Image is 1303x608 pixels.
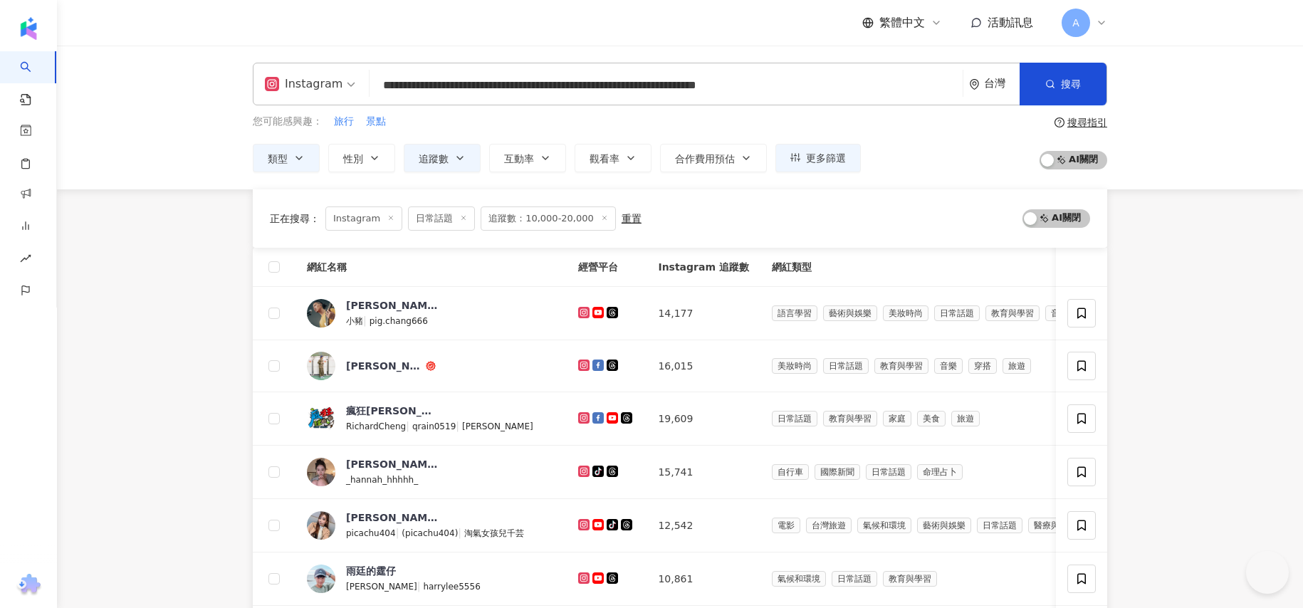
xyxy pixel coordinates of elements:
span: 追蹤數：10,000-20,000 [481,206,616,231]
div: 台灣 [984,78,1020,90]
span: 教育與學習 [874,358,928,374]
span: 藝術與娛樂 [823,305,877,321]
span: | [396,527,402,538]
span: 教育與學習 [883,571,937,587]
span: 國際新聞 [815,464,860,480]
img: KOL Avatar [307,511,335,540]
td: 12,542 [647,499,760,552]
button: 景點 [365,114,387,130]
div: 重置 [622,213,642,224]
span: 旅遊 [1003,358,1031,374]
span: 追蹤數 [419,153,449,164]
button: 合作費用預估 [660,144,767,172]
th: 經營平台 [567,248,647,287]
a: KOL Avatar[PERSON_NAME]小豬|pig.chang666 [307,298,555,328]
span: 音樂 [1045,305,1074,321]
div: [PERSON_NAME] [346,510,439,525]
span: 繁體中文 [879,15,925,31]
span: _hannah_hhhhh_ [346,475,418,485]
span: 教育與學習 [985,305,1040,321]
span: 搜尋 [1061,78,1081,90]
span: 日常話題 [934,305,980,321]
span: | [458,527,464,538]
button: 追蹤數 [404,144,481,172]
span: 性別 [343,153,363,164]
span: 美食 [917,411,946,426]
span: | [363,315,370,326]
span: 日常話題 [408,206,475,231]
span: 氣候和環境 [772,571,826,587]
a: KOL Avatar[PERSON_NAME] & [PERSON_NAME]搭配美好的一天 [307,352,555,380]
span: 小豬 [346,316,363,326]
span: 氣候和環境 [857,518,911,533]
span: 日常話題 [977,518,1022,533]
span: | [406,420,412,431]
iframe: Help Scout Beacon - Open [1246,551,1289,594]
span: Instagram [325,206,402,231]
td: 16,015 [647,340,760,392]
img: KOL Avatar [307,352,335,380]
span: 互動率 [504,153,534,164]
a: KOL Avatar瘋狂[PERSON_NAME]c.r.RichardCheng|qrain0519|[PERSON_NAME] [307,404,555,434]
div: 雨廷的霆仔 [346,564,396,578]
button: 搜尋 [1020,63,1106,105]
a: KOL Avatar雨廷的霆仔[PERSON_NAME]|harrylee5556 [307,564,555,594]
span: 正在搜尋 ： [270,213,320,224]
span: 日常話題 [866,464,911,480]
td: 14,177 [647,287,760,340]
img: KOL Avatar [307,404,335,433]
th: 網紅類型 [760,248,1134,287]
img: chrome extension [15,574,43,597]
span: rise [20,244,31,276]
span: RichardCheng [346,421,406,431]
img: KOL Avatar [307,565,335,593]
span: A [1072,15,1079,31]
span: 教育與學習 [823,411,877,426]
span: 合作費用預估 [675,153,735,164]
span: picachu404 [346,528,396,538]
td: 10,861 [647,552,760,606]
span: | [456,420,462,431]
div: 搜尋指引 [1067,117,1107,128]
span: 美妝時尚 [883,305,928,321]
button: 性別 [328,144,395,172]
span: harrylee5556 [423,582,480,592]
span: 台灣旅遊 [806,518,852,533]
a: KOL Avatar[PERSON_NAME]_hannah_hhhhh_ [307,457,555,487]
span: environment [969,79,980,90]
button: 互動率 [489,144,566,172]
span: 命理占卜 [917,464,963,480]
span: 更多篩選 [806,152,846,164]
span: 美妝時尚 [772,358,817,374]
div: 瘋狂[PERSON_NAME]c.r. [346,404,439,418]
button: 類型 [253,144,320,172]
div: Instagram [265,73,342,95]
span: [PERSON_NAME] [346,582,417,592]
span: 景點 [366,115,386,129]
span: 日常話題 [832,571,877,587]
a: KOL Avatar[PERSON_NAME]picachu404|(picachu404)|淘氣女孩兒千芸 [307,510,555,540]
button: 觀看率 [575,144,651,172]
div: [PERSON_NAME] [346,298,439,313]
span: 您可能感興趣： [253,115,323,129]
button: 旅行 [333,114,355,130]
div: [PERSON_NAME] [346,457,439,471]
span: 觀看率 [590,153,619,164]
div: [PERSON_NAME] & [PERSON_NAME]搭配美好的一天 [346,359,423,373]
span: | [417,580,424,592]
span: 日常話題 [772,411,817,426]
th: Instagram 追蹤數 [647,248,760,287]
span: 穿搭 [968,358,997,374]
span: 活動訊息 [988,16,1033,29]
span: 藝術與娛樂 [917,518,971,533]
img: KOL Avatar [307,299,335,327]
span: 日常話題 [823,358,869,374]
a: search [20,51,48,107]
td: 15,741 [647,446,760,499]
span: 類型 [268,153,288,164]
span: 淘氣女孩兒千芸 [464,528,524,538]
img: KOL Avatar [307,458,335,486]
span: 電影 [772,518,800,533]
span: 家庭 [883,411,911,426]
span: 音樂 [934,358,963,374]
